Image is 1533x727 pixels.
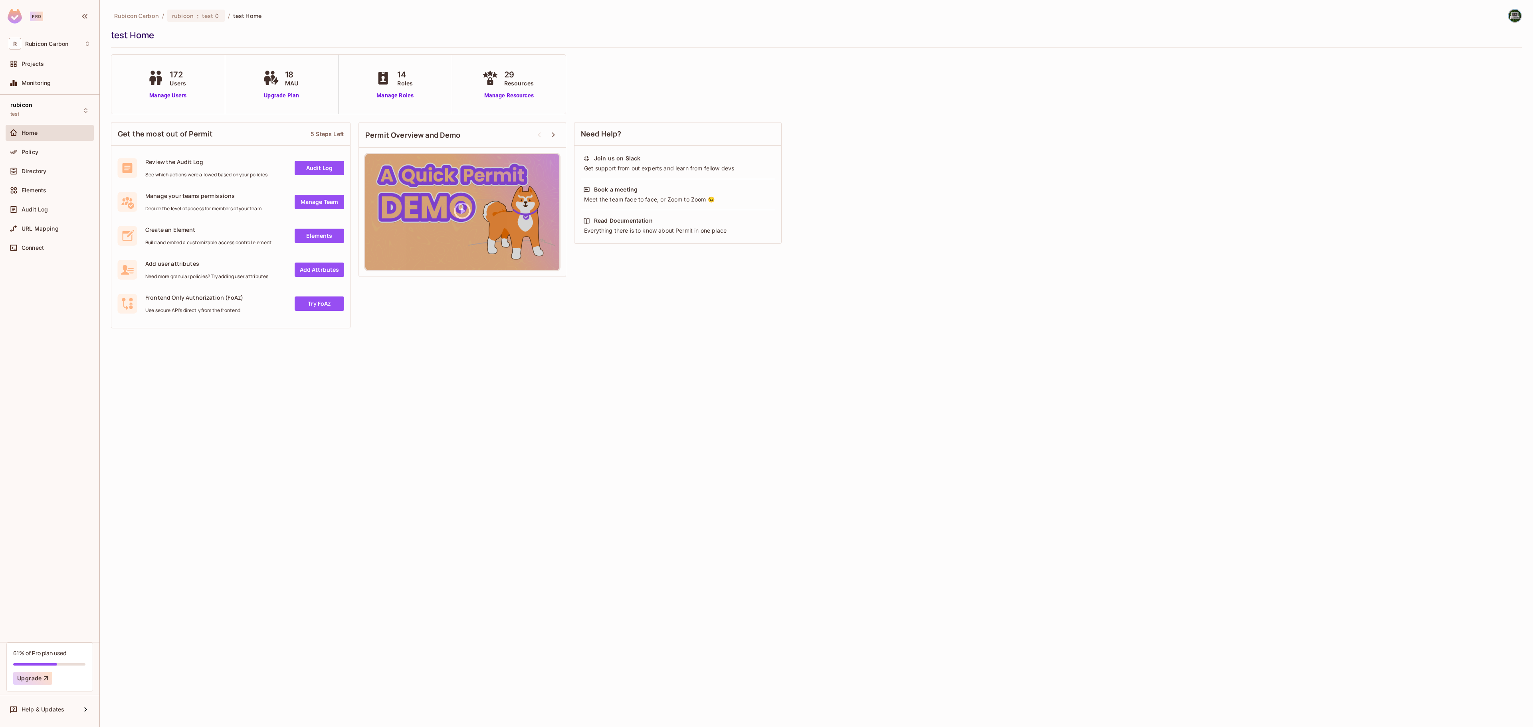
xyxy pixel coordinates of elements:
div: 5 Steps Left [311,130,344,138]
span: Get the most out of Permit [118,129,213,139]
span: 29 [504,69,534,81]
div: Book a meeting [594,186,638,194]
a: Manage Team [295,195,344,209]
a: Add Attrbutes [295,263,344,277]
span: Build and embed a customizable access control element [145,239,271,246]
a: Manage Roles [373,91,417,100]
span: Create an Element [145,226,271,233]
span: Policy [22,149,38,155]
span: Need more granular policies? Try adding user attributes [145,273,268,280]
span: Manage your teams permissions [145,192,261,200]
li: / [162,12,164,20]
span: Home [22,130,38,136]
span: test [202,12,214,20]
div: 61% of Pro plan used [13,649,66,657]
span: Help & Updates [22,706,64,713]
div: Meet the team face to face, or Zoom to Zoom 😉 [583,196,772,203]
a: Try FoAz [295,296,344,311]
a: Upgrade Plan [261,91,302,100]
span: Directory [22,168,46,174]
li: / [228,12,230,20]
span: Audit Log [22,206,48,213]
div: test Home [111,29,1518,41]
div: Read Documentation [594,217,653,225]
img: SReyMgAAAABJRU5ErkJggg== [8,9,22,24]
span: Need Help? [581,129,622,139]
div: Get support from out experts and learn from fellow devs [583,164,772,172]
span: : [196,13,199,19]
div: Pro [30,12,43,21]
span: Workspace: Rubicon Carbon [25,41,68,47]
span: Connect [22,245,44,251]
span: 172 [170,69,186,81]
span: Frontend Only Authorization (FoAz) [145,294,243,301]
span: test Home [233,12,261,20]
span: 14 [397,69,413,81]
a: Manage Users [146,91,190,100]
span: Elements [22,187,46,194]
a: Manage Resources [480,91,538,100]
div: Join us on Slack [594,154,640,162]
a: Elements [295,229,344,243]
span: Decide the level of access for members of your team [145,205,261,212]
span: rubicon [172,12,194,20]
span: Monitoring [22,80,51,86]
span: URL Mapping [22,225,59,232]
div: Everything there is to know about Permit in one place [583,227,772,235]
span: test [10,111,20,117]
span: Add user attributes [145,260,268,267]
span: Users [170,79,186,87]
span: the active workspace [114,12,159,20]
span: Resources [504,79,534,87]
span: Permit Overview and Demo [365,130,461,140]
span: Projects [22,61,44,67]
span: R [9,38,21,49]
span: See which actions were allowed based on your policies [145,172,267,178]
span: Roles [397,79,413,87]
a: Audit Log [295,161,344,175]
span: rubicon [10,102,32,108]
button: Upgrade [13,672,52,685]
span: 18 [285,69,298,81]
span: Review the Audit Log [145,158,267,166]
span: MAU [285,79,298,87]
img: Keith Hudson [1508,9,1521,22]
span: Use secure API's directly from the frontend [145,307,243,314]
